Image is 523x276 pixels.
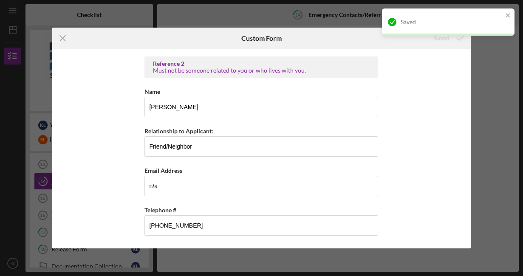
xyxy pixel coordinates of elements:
[153,60,370,67] div: Reference 2
[153,67,370,74] div: Must not be someone related to you or who lives with you.
[505,12,511,20] button: close
[144,167,182,174] label: Email Address
[401,19,503,25] div: Saved
[241,34,282,42] h6: Custom Form
[144,88,160,95] label: Name
[144,127,213,135] label: Relationship to Applicant:
[144,206,176,214] label: Telephone #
